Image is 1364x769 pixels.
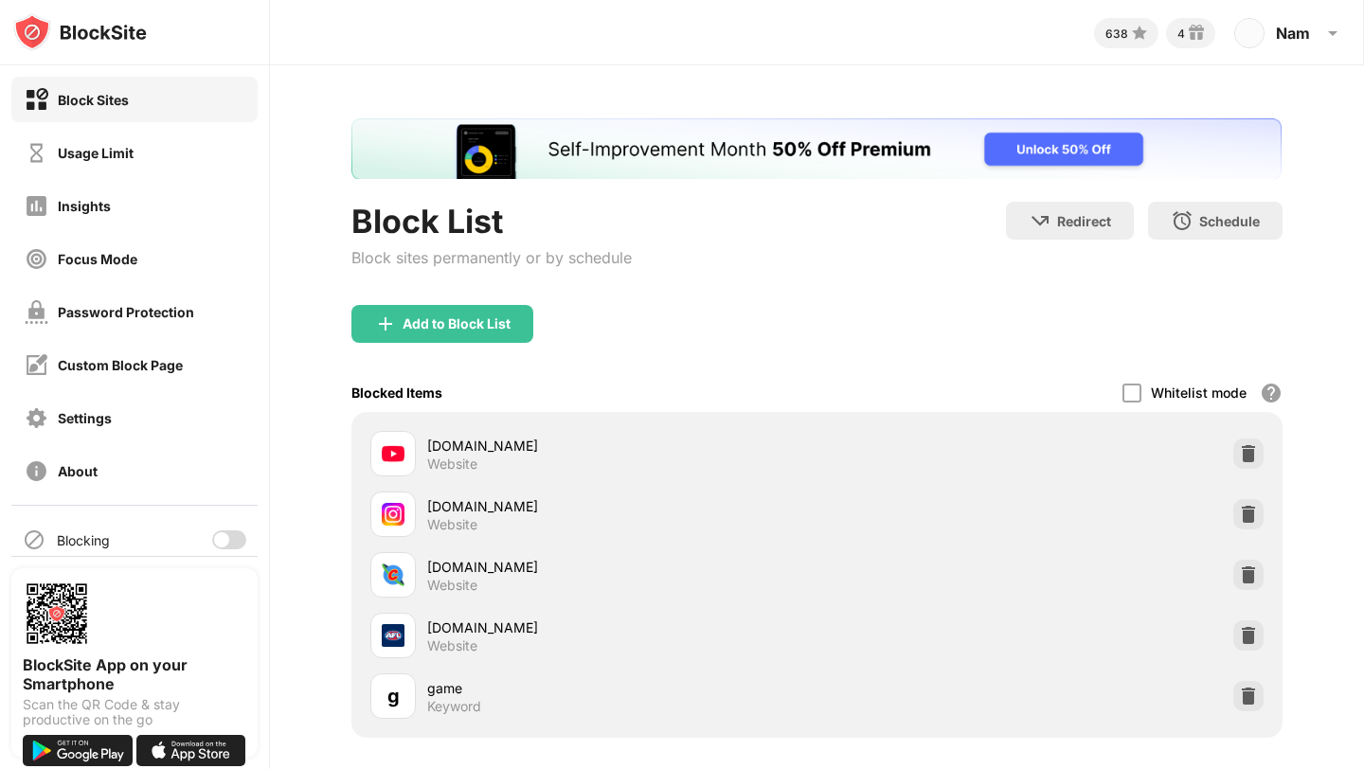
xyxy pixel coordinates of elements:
div: Insights [58,198,111,214]
div: Website [427,577,477,594]
img: favicons [382,563,404,586]
img: favicons [382,442,404,465]
img: points-small.svg [1128,22,1151,45]
div: Website [427,516,477,533]
img: favicons [382,503,404,526]
img: block-on.svg [25,88,48,112]
div: BlockSite App on your Smartphone [23,655,246,693]
div: Add to Block List [403,316,511,331]
img: logo-blocksite.svg [13,13,147,51]
div: Scan the QR Code & stay productive on the go [23,697,246,727]
div: Blocking [57,532,110,548]
img: download-on-the-app-store.svg [136,735,246,766]
div: About [58,463,98,479]
div: Usage Limit [58,145,134,161]
img: get-it-on-google-play.svg [23,735,133,766]
div: Website [427,456,477,473]
div: Focus Mode [58,251,137,267]
iframe: Banner [351,118,1282,179]
img: AATXAJzhywZ20ur_cDQXwXq0PF8PX81z2EfAbD-KSdND=s96-c [1234,18,1265,48]
img: settings-off.svg [25,406,48,430]
img: password-protection-off.svg [25,300,48,324]
div: Schedule [1199,213,1260,229]
div: [DOMAIN_NAME] [427,436,817,456]
div: Redirect [1057,213,1111,229]
div: [DOMAIN_NAME] [427,617,817,637]
img: focus-off.svg [25,247,48,271]
div: 4 [1177,27,1185,41]
img: blocking-icon.svg [23,528,45,551]
div: Block Sites [58,92,129,108]
img: customize-block-page-off.svg [25,353,48,377]
div: Website [427,637,477,654]
div: Settings [58,410,112,426]
img: favicons [382,624,404,647]
img: reward-small.svg [1185,22,1208,45]
div: Blocked Items [351,384,442,401]
div: Password Protection [58,304,194,320]
img: insights-off.svg [25,194,48,218]
div: Custom Block Page [58,357,183,373]
div: Block sites permanently or by schedule [351,248,632,267]
div: Whitelist mode [1151,384,1247,401]
div: Block List [351,202,632,241]
img: options-page-qr-code.png [23,580,91,648]
div: g [387,682,400,710]
div: game [427,678,817,698]
div: Keyword [427,698,481,715]
div: Nam [1276,24,1310,43]
img: about-off.svg [25,459,48,483]
img: time-usage-off.svg [25,141,48,165]
div: [DOMAIN_NAME] [427,557,817,577]
div: [DOMAIN_NAME] [427,496,817,516]
div: 638 [1105,27,1128,41]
